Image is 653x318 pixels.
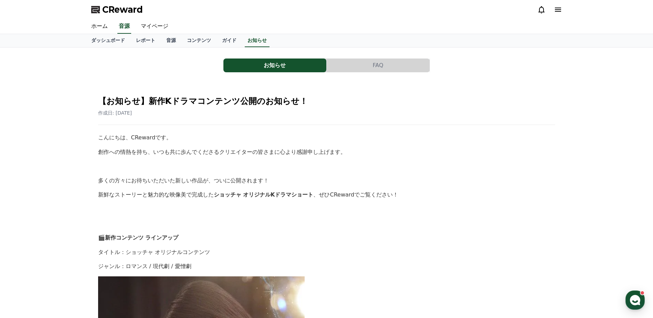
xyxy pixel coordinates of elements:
[86,19,113,34] a: ホーム
[217,34,242,47] a: ガイド
[181,34,217,47] a: コンテンツ
[117,19,131,34] a: 音源
[98,233,555,242] p: 🎬
[86,34,130,47] a: ダッシュボード
[223,59,326,72] button: お知らせ
[135,19,174,34] a: マイページ
[245,34,270,47] a: お知らせ
[102,4,143,15] span: CReward
[98,148,555,157] p: 創作への情熱を持ち、いつも共に歩んでくださるクリエイターの皆さまに心より感謝申し上げます。
[223,59,327,72] a: お知らせ
[98,110,132,116] span: 作成日: [DATE]
[98,248,555,257] p: タイトル：ショッチャ オリジナルコンテンツ
[91,4,143,15] a: CReward
[161,34,181,47] a: 音源
[98,133,555,142] p: こんにちは、CRewardです。
[98,190,555,199] p: 新鮮なストーリーと魅力的な映像美で完成した 、ぜひCRewardでご覧ください！
[130,34,161,47] a: レポート
[105,234,179,241] strong: 新作コンテンツ ラインアップ
[98,96,555,107] h2: 【お知らせ】新作Kドラマコンテンツ公開のお知らせ！
[98,262,555,271] p: ジャンル：ロマンス / 現代劇 / 愛憎劇
[214,191,314,198] strong: ショッチャ オリジナルKドラマショート
[98,176,555,185] p: 多くの方々にお待ちいただいた新しい作品が、ついに公開されます！
[327,59,430,72] button: FAQ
